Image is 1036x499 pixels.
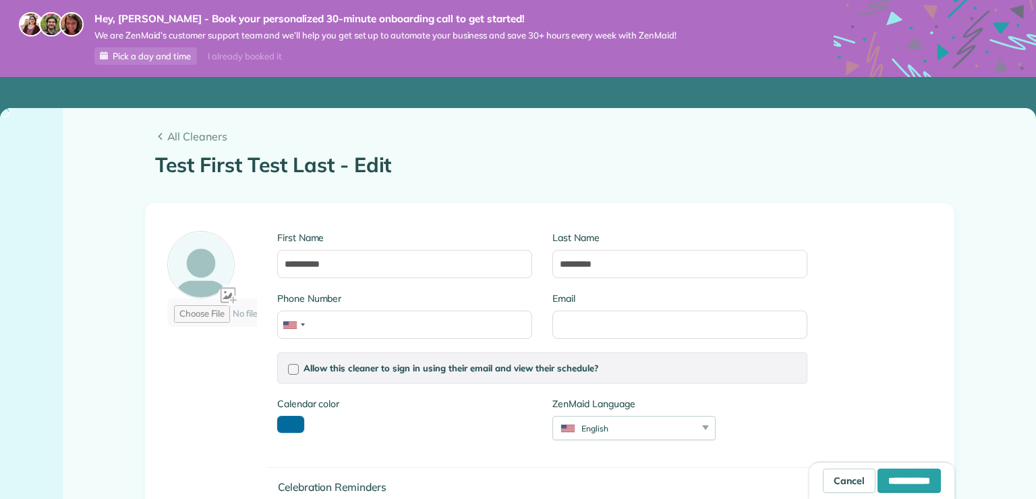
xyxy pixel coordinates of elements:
[39,12,63,36] img: jorge-587dff0eeaa6aab1f244e6dc62b8924c3b6ad411094392a53c71c6c4a576187d.jpg
[277,292,532,305] label: Phone Number
[59,12,84,36] img: michelle-19f622bdf1676172e81f8f8fba1fb50e276960ebfe0243fe18214015130c80e4.jpg
[167,128,944,145] span: All Cleaners
[277,397,339,411] label: Calendar color
[552,231,807,244] label: Last Name
[155,154,944,176] h1: Test First Test Last - Edit
[94,47,197,65] a: Pick a day and time
[94,12,677,26] strong: Hey, [PERSON_NAME] - Book your personalized 30-minute onboarding call to get started!
[155,128,944,145] a: All Cleaners
[19,12,43,36] img: maria-72a9807cf96188c08ef61303f053569d2e2a8a1cde33d635c8a3ac13582a053d.jpg
[113,51,191,61] span: Pick a day and time
[553,423,698,434] div: English
[552,397,716,411] label: ZenMaid Language
[278,311,309,338] div: United States: +1
[277,416,304,433] button: toggle color picker dialog
[277,231,532,244] label: First Name
[200,48,289,65] div: I already booked it
[304,363,598,373] span: Allow this cleaner to sign in using their email and view their schedule?
[278,481,818,493] h4: Celebration Reminders
[552,292,807,305] label: Email
[94,30,677,41] span: We are ZenMaid’s customer support team and we’ll help you get set up to automate your business an...
[823,469,875,493] a: Cancel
